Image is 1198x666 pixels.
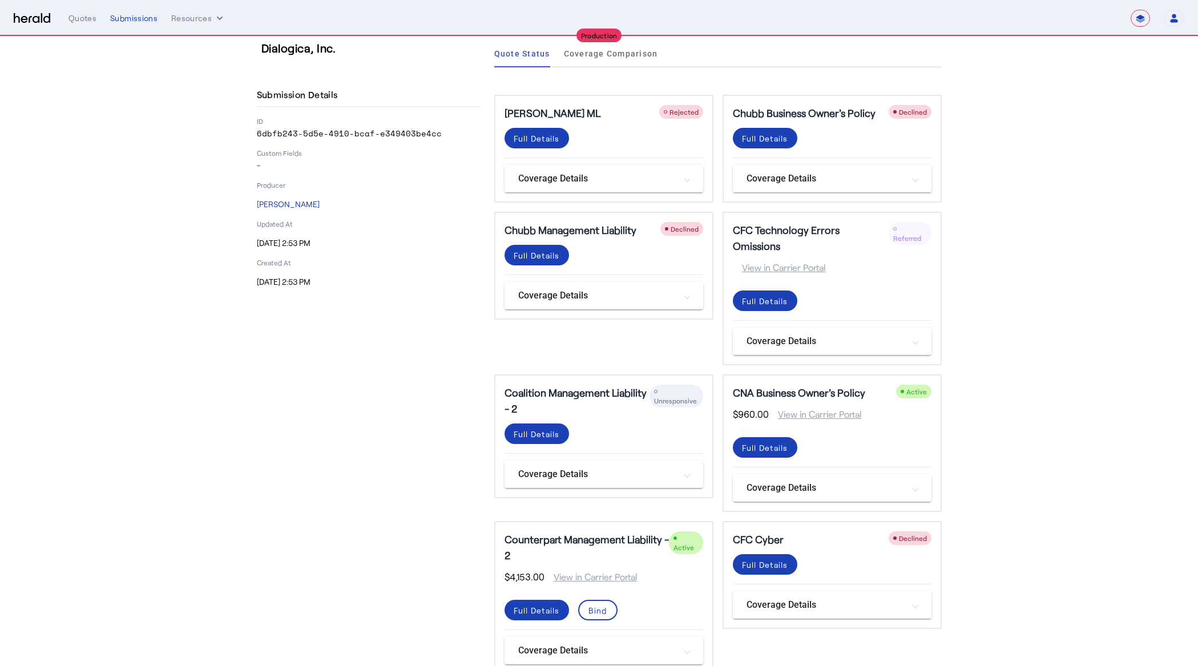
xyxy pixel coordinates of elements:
[733,261,826,275] span: View in Carrier Portal
[747,481,904,495] mat-panel-title: Coverage Details
[110,13,158,24] div: Submissions
[257,116,481,126] p: ID
[564,50,658,58] span: Coverage Comparison
[733,165,931,192] mat-expansion-panel-header: Coverage Details
[576,29,622,42] div: Production
[518,172,676,185] mat-panel-title: Coverage Details
[733,385,865,401] h5: CNA Business Owner's Policy
[733,554,797,575] button: Full Details
[654,397,697,405] span: Unresponsive
[747,172,904,185] mat-panel-title: Coverage Details
[742,295,788,307] div: Full Details
[514,428,560,440] div: Full Details
[257,148,481,158] p: Custom Fields
[769,407,862,421] span: View in Carrier Portal
[733,407,769,421] span: $960.00
[742,559,788,571] div: Full Details
[505,531,669,563] h5: Counterpart Management Liability - 2
[257,276,481,288] p: [DATE] 2:53 PM
[518,644,676,657] mat-panel-title: Coverage Details
[742,442,788,454] div: Full Details
[257,88,342,102] h4: Submission Details
[257,128,481,139] p: 6dbfb243-5d5e-4910-bcaf-e349403be4cc
[505,282,703,309] mat-expansion-panel-header: Coverage Details
[505,165,703,192] mat-expansion-panel-header: Coverage Details
[733,128,797,148] button: Full Details
[505,600,569,620] button: Full Details
[257,219,481,228] p: Updated At
[257,258,481,267] p: Created At
[564,40,658,67] a: Coverage Comparison
[733,591,931,619] mat-expansion-panel-header: Coverage Details
[733,328,931,355] mat-expansion-panel-header: Coverage Details
[669,108,699,116] span: Rejected
[261,40,485,56] h3: Dialogica, Inc.
[673,543,694,551] span: Active
[518,289,676,302] mat-panel-title: Coverage Details
[257,237,481,249] p: [DATE] 2:53 PM
[747,334,904,348] mat-panel-title: Coverage Details
[257,160,481,171] p: -
[733,474,931,502] mat-expansion-panel-header: Coverage Details
[899,108,927,116] span: Declined
[733,290,797,311] button: Full Details
[505,105,600,121] h5: [PERSON_NAME] ML
[68,13,96,24] div: Quotes
[733,222,889,254] h5: CFC Technology Errors Omissions
[505,385,650,417] h5: Coalition Management Liability - 2
[505,222,636,238] h5: Chubb Management Liability
[733,105,876,121] h5: Chubb Business Owner's Policy
[514,249,560,261] div: Full Details
[893,234,921,242] span: Referred
[505,245,569,265] button: Full Details
[505,423,569,444] button: Full Details
[733,531,784,547] h5: CFC Cyber
[518,467,676,481] mat-panel-title: Coverage Details
[494,50,550,58] span: Quote Status
[505,128,569,148] button: Full Details
[257,199,481,210] p: [PERSON_NAME]
[733,437,797,458] button: Full Details
[578,600,618,620] button: Bind
[747,598,904,612] mat-panel-title: Coverage Details
[505,637,703,664] mat-expansion-panel-header: Coverage Details
[514,132,560,144] div: Full Details
[505,461,703,488] mat-expansion-panel-header: Coverage Details
[899,534,927,542] span: Declined
[906,388,927,395] span: Active
[671,225,699,233] span: Declined
[588,604,607,616] div: Bind
[514,604,560,616] div: Full Details
[257,180,481,189] p: Producer
[742,132,788,144] div: Full Details
[171,13,225,24] button: Resources dropdown menu
[505,570,544,584] span: $4,153.00
[494,40,550,67] a: Quote Status
[544,570,638,584] span: View in Carrier Portal
[14,13,50,24] img: Herald Logo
